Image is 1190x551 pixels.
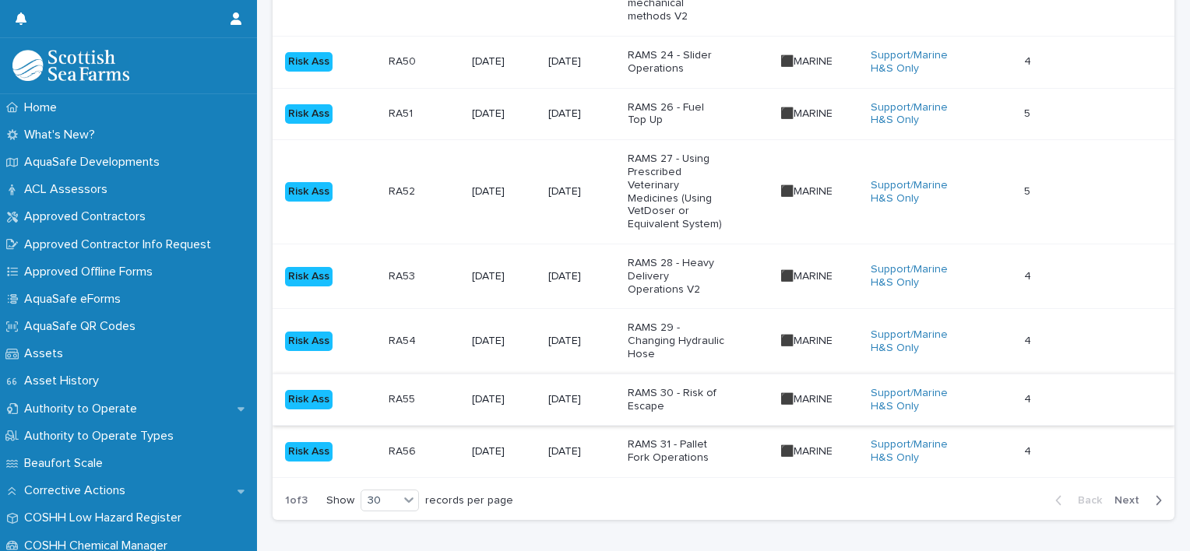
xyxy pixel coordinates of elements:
[628,387,725,413] p: RAMS 30 - Risk of Escape
[285,182,333,202] div: Risk Ass
[472,393,536,406] p: [DATE]
[18,209,158,224] p: Approved Contractors
[548,107,615,121] p: [DATE]
[425,494,513,507] p: records per page
[1114,495,1149,506] span: Next
[285,52,333,72] div: Risk Ass
[871,179,968,205] a: Support/Marine H&S Only
[1024,104,1033,121] p: 5
[273,36,1174,88] tr: Risk AssRA50RA50 [DATE][DATE]RAMS 24 - Slider Operations⬛MARINE⬛MARINE Support/Marine H&S Only 44
[389,52,419,68] p: RA50
[548,270,615,283] p: [DATE]
[326,494,354,507] p: Show
[273,482,320,520] p: 1 of 3
[472,445,536,458] p: [DATE]
[1024,267,1034,283] p: 4
[780,52,836,68] p: ⬛MARINE
[628,257,725,296] p: RAMS 28 - Heavy Delivery Operations V2
[273,374,1174,426] tr: Risk AssRA55RA55 [DATE][DATE]RAMS 30 - Risk of Escape⬛MARINE⬛MARINE Support/Marine H&S Only 44
[18,456,115,471] p: Beaufort Scale
[548,393,615,406] p: [DATE]
[285,104,333,124] div: Risk Ass
[18,511,194,525] p: COSHH Low Hazard Register
[871,263,968,290] a: Support/Marine H&S Only
[1069,495,1102,506] span: Back
[18,374,111,388] p: Asset History
[628,153,725,231] p: RAMS 27 - Using Prescribed Veterinary Medicines (Using VetDoser or Equivalent System)
[285,332,333,351] div: Risk Ass
[273,426,1174,478] tr: Risk AssRA56RA56 [DATE][DATE]RAMS 31 - Pallet Fork Operations⬛MARINE⬛MARINE Support/Marine H&S On...
[1024,390,1034,406] p: 4
[389,390,418,406] p: RA55
[1024,182,1033,198] p: 5
[18,346,76,361] p: Assets
[780,442,836,458] p: ⬛MARINE
[12,50,129,81] img: bPIBxiqnSb2ggTQWdOVV
[273,244,1174,308] tr: Risk AssRA53RA53 [DATE][DATE]RAMS 28 - Heavy Delivery Operations V2⬛MARINE⬛MARINE Support/Marine ...
[548,445,615,458] p: [DATE]
[18,265,165,279] p: Approved Offline Forms
[1043,493,1108,507] button: Back
[273,88,1174,140] tr: Risk AssRA51RA51 [DATE][DATE]RAMS 26 - Fuel Top Up⬛MARINE⬛MARINE Support/Marine H&S Only 55
[18,155,172,170] p: AquaSafe Developments
[472,185,536,198] p: [DATE]
[273,309,1174,374] tr: Risk AssRA54RA54 [DATE][DATE]RAMS 29 - Changing Hydraulic Hose⬛MARINE⬛MARINE Support/Marine H&S O...
[389,332,419,348] p: RA54
[18,429,186,444] p: Authority to Operate Types
[389,104,416,121] p: RA51
[871,438,968,465] a: Support/Marine H&S Only
[389,182,418,198] p: RA52
[472,335,536,348] p: [DATE]
[18,182,120,197] p: ACL Assessors
[18,319,148,334] p: AquaSafe QR Codes
[361,493,399,509] div: 30
[548,335,615,348] p: [DATE]
[871,101,968,128] a: Support/Marine H&S Only
[871,328,968,355] a: Support/Marine H&S Only
[472,270,536,283] p: [DATE]
[780,104,836,121] p: ⬛MARINE
[273,140,1174,244] tr: Risk AssRA52RA52 [DATE][DATE]RAMS 27 - Using Prescribed Veterinary Medicines (Using VetDoser or E...
[389,442,419,458] p: RA56
[472,107,536,121] p: [DATE]
[628,49,725,75] p: RAMS 24 - Slider Operations
[548,185,615,198] p: [DATE]
[871,49,968,75] a: Support/Marine H&S Only
[1024,442,1034,458] p: 4
[472,55,536,68] p: [DATE]
[548,55,615,68] p: [DATE]
[780,390,836,406] p: ⬛MARINE
[285,390,333,409] div: Risk Ass
[285,442,333,462] div: Risk Ass
[628,101,725,128] p: RAMS 26 - Fuel Top Up
[18,292,133,307] p: AquaSafe eForms
[18,237,224,252] p: Approved Contractor Info Request
[1024,52,1034,68] p: 4
[18,483,138,498] p: Corrective Actions
[1108,493,1174,507] button: Next
[871,387,968,413] a: Support/Marine H&S Only
[628,321,725,360] p: RAMS 29 - Changing Hydraulic Hose
[628,438,725,465] p: RAMS 31 - Pallet Fork Operations
[780,182,836,198] p: ⬛MARINE
[780,332,836,348] p: ⬛MARINE
[18,402,150,416] p: Authority to Operate
[18,100,69,115] p: Home
[389,267,418,283] p: RA53
[18,128,107,142] p: What's New?
[1024,332,1034,348] p: 4
[780,267,836,283] p: ⬛MARINE
[285,267,333,286] div: Risk Ass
